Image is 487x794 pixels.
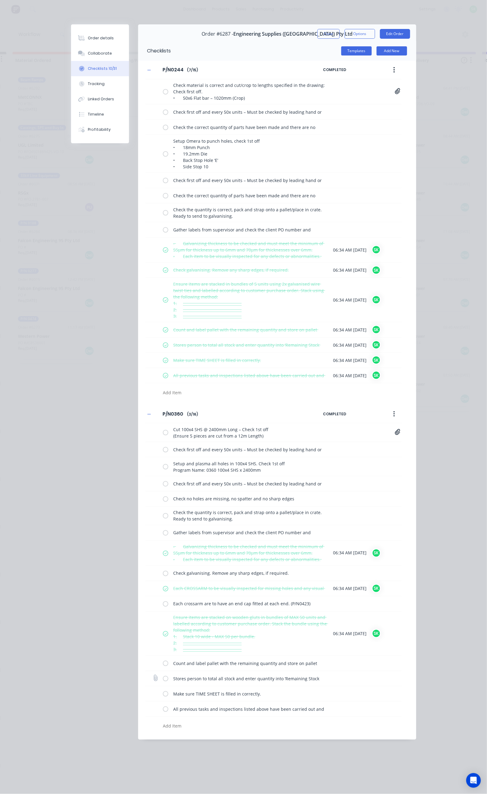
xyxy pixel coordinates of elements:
[171,425,331,440] textarea: Cut 100x4 SHS @ 2400mm Long – Check 1st off (Ensure 5 pieces are cut from a 12m Length)
[372,295,381,304] div: SK
[88,35,114,41] div: Order details
[333,267,367,273] span: 06:34 AM [DATE]
[171,445,331,454] textarea: Check first off and every 50x units – Must be checked by leading hand or supervisor.
[171,705,331,714] textarea: All previous tasks and inspections listed above have been carried out and verified. (Must be chec...
[187,67,198,73] span: ( 7 / 15 )
[372,356,381,365] div: SK
[171,674,331,683] textarea: Stores person to total all stock and enter quantity into ‘Remaining Stock Level’ box.
[372,629,381,638] div: SK
[88,96,114,102] div: Linked Orders
[466,773,481,788] div: Open Intercom Messenger
[333,585,367,592] span: 06:34 AM [DATE]
[171,81,331,102] textarea: Check material is correct and cut/crop to lengths specified in the drawing: Check first off. • 50...
[71,46,129,61] button: Collaborate
[372,325,381,334] div: SK
[171,341,331,349] textarea: Stores person to total all stock and enter quantity into ‘Remaining Stock Level’ box.
[187,412,198,417] span: ( 3 / 16 )
[202,31,233,37] span: Order #6287 -
[138,41,171,61] div: Checklists
[171,205,331,220] textarea: Check the quantity is correct, pack and strap onto a pallet/place in crate. Ready to send to galv...
[323,411,375,417] span: COMPLETED
[71,61,129,76] button: Checklists 10/31
[171,508,331,524] textarea: Check the quantity is correct, pack and strap onto a pallet/place in crate. Ready to send to galv...
[341,46,372,55] button: Templates
[333,372,367,379] span: 06:34 AM [DATE]
[171,176,331,185] textarea: Check first off and every 50x units – Must be checked by leading hand or supervisor.
[333,327,367,333] span: 06:34 AM [DATE]
[171,569,331,578] textarea: Check galvanising. Remove any sharp edges, if required.
[377,46,407,55] button: Add New
[71,107,129,122] button: Timeline
[372,584,381,593] div: SK
[171,459,331,474] textarea: Setup and plasma all holes in 100x4 SHS. Check 1st off Program Name: 0360 100x4 SHS x 2400mm
[88,112,104,117] div: Timeline
[333,342,367,348] span: 06:34 AM [DATE]
[372,340,381,349] div: SK
[171,239,331,261] textarea: - Galvanizing thickness to be checked and must meet the minimum of 55µm for thickness up to 6mm a...
[171,528,331,537] textarea: Gather labels from supervisor and check the client PO number and quantity per pallet is correct
[317,29,340,39] button: Close
[159,410,187,419] input: Enter Checklist name
[171,325,331,334] textarea: Count and label pallet with the remaining quantity and store on pallet racking in P/N order.
[171,137,331,171] textarea: Setup Omera to punch holes, check 1st off • 18mm Punch • 19.2mm Die • Back Stop Hole ‘E’ • Side S...
[171,599,331,608] textarea: Each crossarm are to have an end cap fitted at each end. (P/N0423)
[171,613,331,654] textarea: Ensure items are stacked on wooden gluts in bundles of MAX 50 units and labelled according to cus...
[171,191,331,200] textarea: Check the correct quantity of parts have been made and there are no sharp edges.
[372,371,381,380] div: SK
[171,356,331,365] textarea: Make sure TIME SHEET is filled in correctly.
[171,280,331,320] textarea: Ensure items are stacked in bundles of 5 units using 2x galvanised wire twist ties and labelled a...
[71,30,129,46] button: Order details
[372,266,381,275] div: SK
[171,479,331,488] textarea: Check first off and every 50x units – Must be checked by leading hand or supervisor.
[88,127,111,132] div: Profitability
[88,81,105,87] div: Tracking
[333,247,367,253] span: 06:34 AM [DATE]
[159,65,187,74] input: Enter Checklist name
[233,31,353,37] span: Engineering Supplies ([GEOGRAPHIC_DATA]) Pty Ltd
[171,495,331,503] textarea: Check no holes are missing, no spatter and no sharp edges
[171,266,331,274] textarea: Check galvanising. Remove any sharp edges, if required.
[88,51,112,56] div: Collaborate
[333,357,367,363] span: 06:34 AM [DATE]
[171,690,331,699] textarea: Make sure TIME SHEET is filled in correctly.
[372,549,381,558] div: SK
[88,66,117,71] div: Checklists 10/31
[171,123,331,132] textarea: Check the correct quantity of parts have been made and there are no sharp edges.
[333,297,367,303] span: 06:34 AM [DATE]
[171,584,331,593] textarea: Each CROSSARM to be visually inspected for missing holes and any visual defects.
[171,225,331,234] textarea: Gather labels from supervisor and check the client PO number and quantity per pallet is correct
[372,245,381,254] div: SK
[71,76,129,91] button: Tracking
[171,659,331,668] textarea: Count and label pallet with the remaining quantity and store on pallet racking in P/N order.
[333,550,367,556] span: 06:34 AM [DATE]
[71,91,129,107] button: Linked Orders
[171,108,331,116] textarea: Check first off and every 50x units – Must be checked by leading hand or supervisor.
[71,122,129,137] button: Profitability
[345,29,375,39] button: Options
[380,29,410,39] button: Edit Order
[171,371,331,380] textarea: All previous tasks and inspections listed above have been carried out and verified. (Must be chec...
[333,631,367,637] span: 06:34 AM [DATE]
[171,542,331,564] textarea: - Galvanizing thickness to be checked and must meet the minimum of 55µm for thickness up to 6mm a...
[323,67,375,73] span: COMPLETED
